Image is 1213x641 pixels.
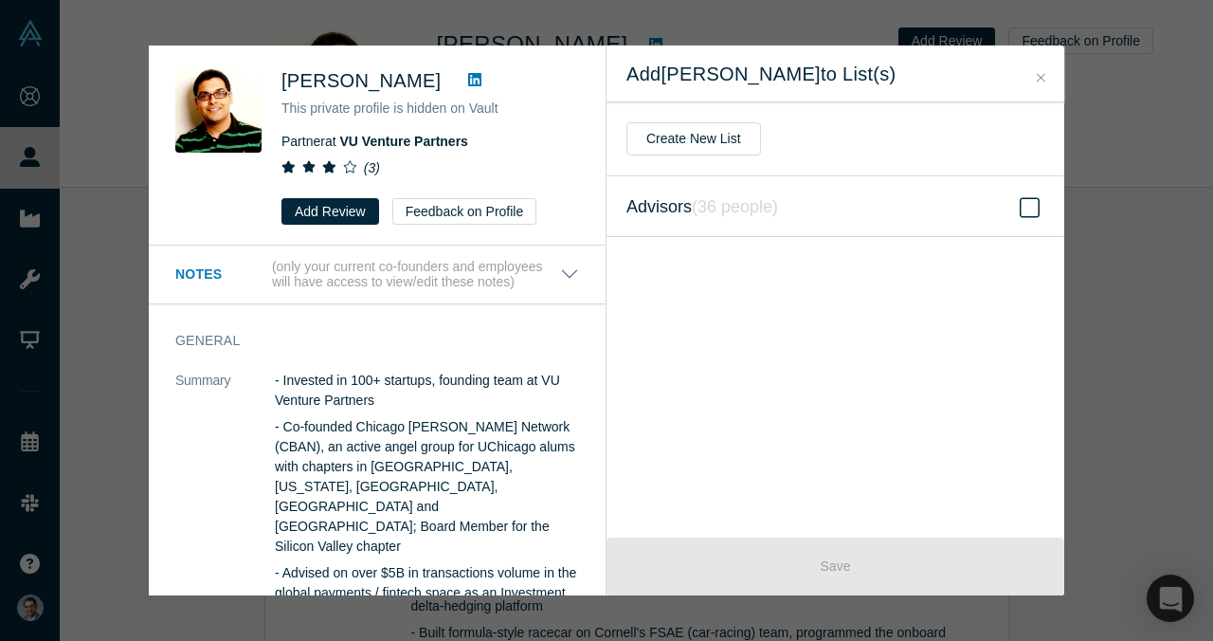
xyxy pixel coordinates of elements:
[272,259,560,291] p: (only your current co-founders and employees will have access to view/edit these notes)
[626,193,778,220] span: Advisors
[364,160,380,175] i: ( 3 )
[175,265,268,284] h3: Notes
[175,259,579,291] button: Notes (only your current co-founders and employees will have access to view/edit these notes)
[1031,67,1051,89] button: Close
[392,198,537,225] button: Feedback on Profile
[606,538,1064,595] button: Save
[340,134,468,149] a: VU Venture Partners
[626,63,1044,85] h2: Add [PERSON_NAME] to List(s)
[275,371,579,411] p: - Invested in 100+ startups, founding team at VU Venture Partners
[175,331,552,351] h3: General
[275,417,579,557] p: - Co-founded Chicago [PERSON_NAME] Network (CBAN), an active angel group for UChicago alums with ...
[281,198,379,225] button: Add Review
[281,70,441,91] span: [PERSON_NAME]
[175,66,262,153] img: Aakash Jain's Profile Image
[626,122,761,156] button: Create New List
[692,197,778,216] i: ( 36 people )
[281,134,468,149] span: Partner at
[281,99,579,119] p: This private profile is hidden on Vault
